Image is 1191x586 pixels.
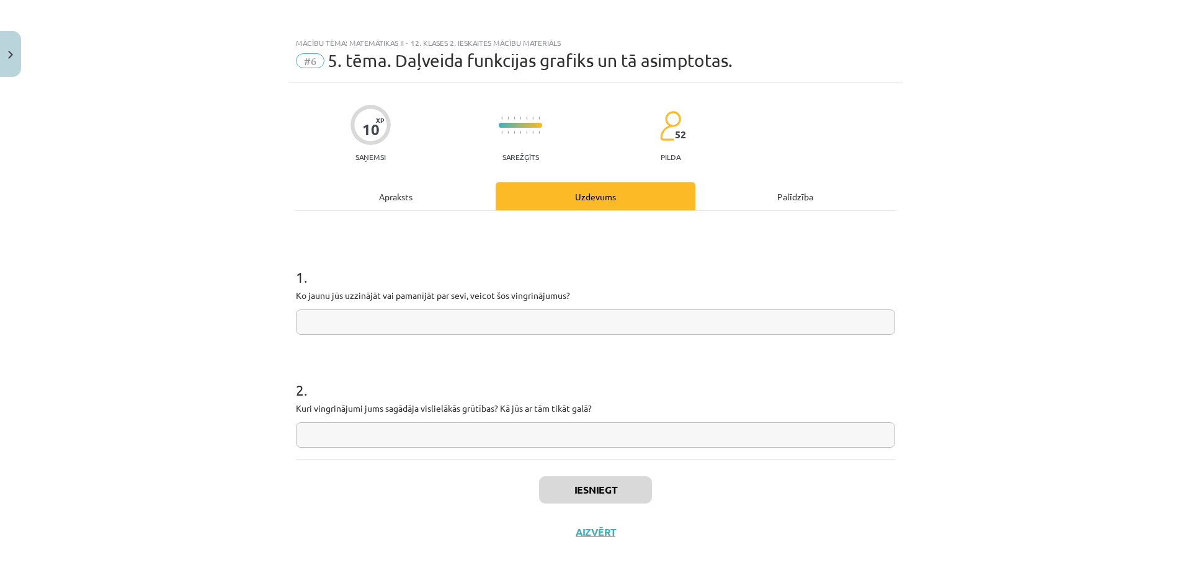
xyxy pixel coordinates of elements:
p: Kuri vingrinājumi jums sagādāja vislielākās grūtības? Kā jūs ar tām tikāt galā? [296,402,895,415]
p: Sarežģīts [502,153,539,161]
button: Aizvērt [572,526,619,538]
span: 52 [675,129,686,140]
img: icon-short-line-57e1e144782c952c97e751825c79c345078a6d821885a25fce030b3d8c18986b.svg [501,117,502,120]
div: Palīdzība [695,182,895,210]
img: icon-short-line-57e1e144782c952c97e751825c79c345078a6d821885a25fce030b3d8c18986b.svg [507,117,509,120]
img: icon-short-line-57e1e144782c952c97e751825c79c345078a6d821885a25fce030b3d8c18986b.svg [501,131,502,134]
img: students-c634bb4e5e11cddfef0936a35e636f08e4e9abd3cc4e673bd6f9a4125e45ecb1.svg [659,110,681,141]
div: 10 [362,121,380,138]
div: Apraksts [296,182,496,210]
img: icon-short-line-57e1e144782c952c97e751825c79c345078a6d821885a25fce030b3d8c18986b.svg [514,117,515,120]
div: Uzdevums [496,182,695,210]
p: Saņemsi [350,153,391,161]
img: icon-short-line-57e1e144782c952c97e751825c79c345078a6d821885a25fce030b3d8c18986b.svg [526,117,527,120]
div: Mācību tēma: Matemātikas ii - 12. klases 2. ieskaites mācību materiāls [296,38,895,47]
h1: 1 . [296,247,895,285]
img: icon-short-line-57e1e144782c952c97e751825c79c345078a6d821885a25fce030b3d8c18986b.svg [532,131,533,134]
img: icon-close-lesson-0947bae3869378f0d4975bcd49f059093ad1ed9edebbc8119c70593378902aed.svg [8,51,13,59]
button: Iesniegt [539,476,652,504]
span: XP [376,117,384,123]
span: #6 [296,53,324,68]
img: icon-short-line-57e1e144782c952c97e751825c79c345078a6d821885a25fce030b3d8c18986b.svg [520,131,521,134]
img: icon-short-line-57e1e144782c952c97e751825c79c345078a6d821885a25fce030b3d8c18986b.svg [514,131,515,134]
img: icon-short-line-57e1e144782c952c97e751825c79c345078a6d821885a25fce030b3d8c18986b.svg [538,117,540,120]
p: Ko jaunu jūs uzzinājāt vai pamanījāt par sevi, veicot šos vingrinājumus? [296,289,895,302]
img: icon-short-line-57e1e144782c952c97e751825c79c345078a6d821885a25fce030b3d8c18986b.svg [526,131,527,134]
img: icon-short-line-57e1e144782c952c97e751825c79c345078a6d821885a25fce030b3d8c18986b.svg [538,131,540,134]
span: 5. tēma. Daļveida funkcijas grafiks un tā asimptotas. [328,50,733,71]
img: icon-short-line-57e1e144782c952c97e751825c79c345078a6d821885a25fce030b3d8c18986b.svg [507,131,509,134]
img: icon-short-line-57e1e144782c952c97e751825c79c345078a6d821885a25fce030b3d8c18986b.svg [520,117,521,120]
h1: 2 . [296,360,895,398]
p: pilda [661,153,680,161]
img: icon-short-line-57e1e144782c952c97e751825c79c345078a6d821885a25fce030b3d8c18986b.svg [532,117,533,120]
